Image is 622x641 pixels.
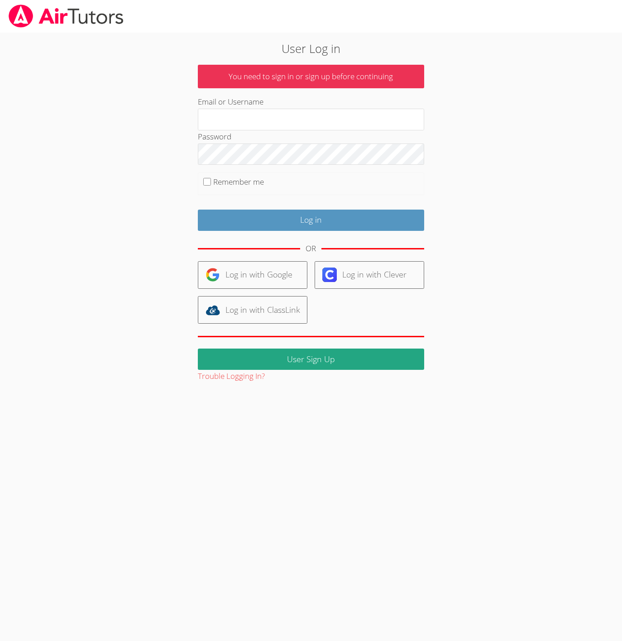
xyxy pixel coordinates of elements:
[206,303,220,317] img: classlink-logo-d6bb404cc1216ec64c9a2012d9dc4662098be43eaf13dc465df04b49fa7ab582.svg
[198,131,231,142] label: Password
[206,268,220,282] img: google-logo-50288ca7cdecda66e5e0955fdab243c47b7ad437acaf1139b6f446037453330a.svg
[315,261,424,289] a: Log in with Clever
[198,349,424,370] a: User Sign Up
[143,40,479,57] h2: User Log in
[306,242,316,255] div: OR
[198,261,307,289] a: Log in with Google
[198,210,424,231] input: Log in
[198,296,307,324] a: Log in with ClassLink
[198,96,263,107] label: Email or Username
[198,370,265,383] button: Trouble Logging In?
[213,177,264,187] label: Remember me
[198,65,424,89] p: You need to sign in or sign up before continuing
[8,5,124,28] img: airtutors_banner-c4298cdbf04f3fff15de1276eac7730deb9818008684d7c2e4769d2f7ddbe033.png
[322,268,337,282] img: clever-logo-6eab21bc6e7a338710f1a6ff85c0baf02591cd810cc4098c63d3a4b26e2feb20.svg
